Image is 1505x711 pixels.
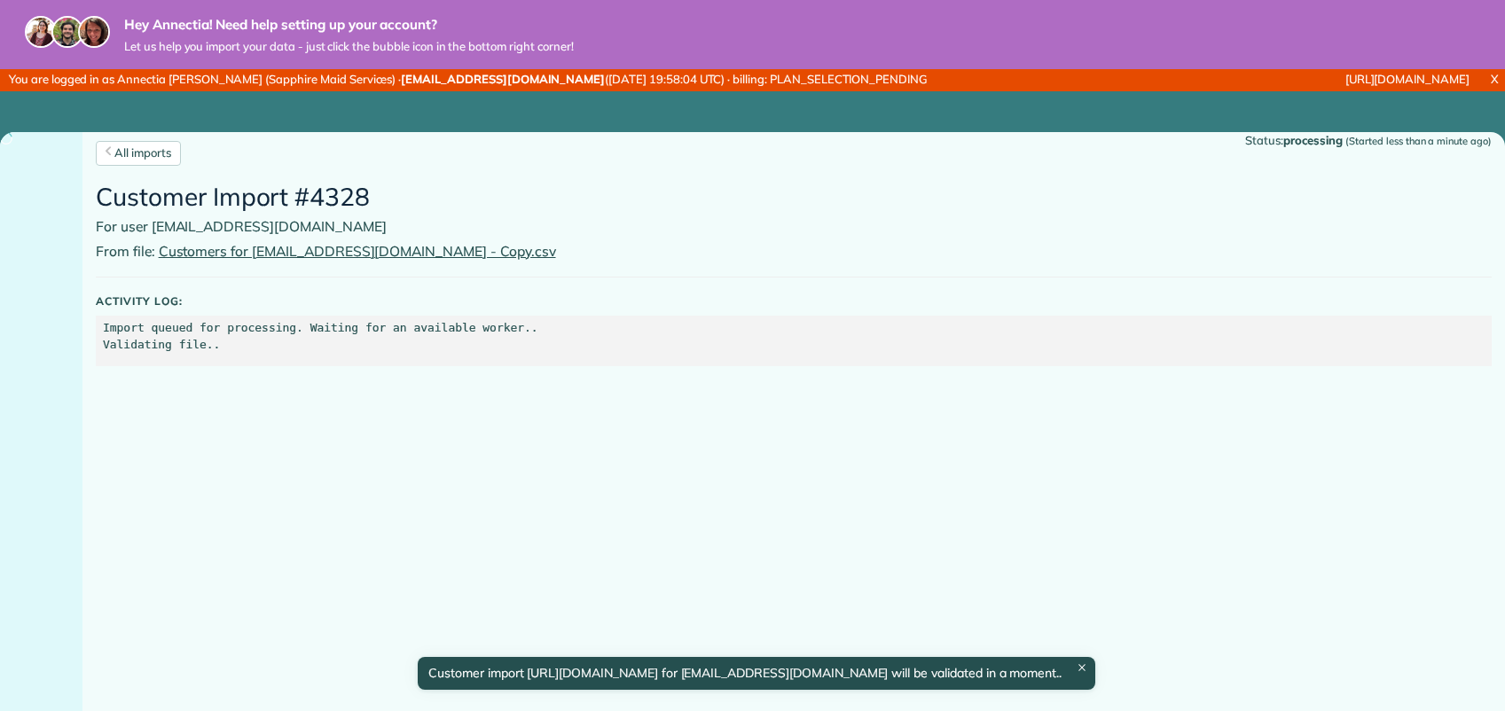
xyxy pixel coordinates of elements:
strong: [EMAIL_ADDRESS][DOMAIN_NAME] [401,72,605,86]
h4: For user [EMAIL_ADDRESS][DOMAIN_NAME] [96,219,1492,234]
a: X [1484,69,1505,90]
h2: Customer Import #4328 [96,184,1492,211]
a: [URL][DOMAIN_NAME] [1345,72,1470,86]
a: Customers for [EMAIL_ADDRESS][DOMAIN_NAME] - Copy.csv [155,242,556,260]
span: Let us help you import your data - just click the bubble icon in the bottom right corner! [124,39,574,54]
div: Customer import [URL][DOMAIN_NAME] for [EMAIL_ADDRESS][DOMAIN_NAME] will be validated in a moment.. [418,657,1095,690]
img: jorge-587dff0eeaa6aab1f244e6dc62b8924c3b6ad411094392a53c71c6c4a576187d.jpg [51,16,83,48]
small: (Started less than a minute ago) [1345,135,1492,147]
span: Customers for [EMAIL_ADDRESS][DOMAIN_NAME] - Copy.csv [159,242,556,260]
a: All imports [96,141,181,166]
p: Import queued for processing. Waiting for an available worker.. Validating file.. [103,319,1485,354]
h4: From file: [96,244,1492,259]
img: michelle-19f622bdf1676172e81f8f8fba1fb50e276960ebfe0243fe18214015130c80e4.jpg [78,16,110,48]
div: Status: [1245,132,1492,150]
strong: processing [1283,133,1344,147]
strong: Hey Annectia! Need help setting up your account? [124,16,574,34]
img: maria-72a9807cf96188c08ef61303f053569d2e2a8a1cde33d635c8a3ac13582a053d.jpg [25,16,57,48]
h5: Activity Log: [96,295,1492,307]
